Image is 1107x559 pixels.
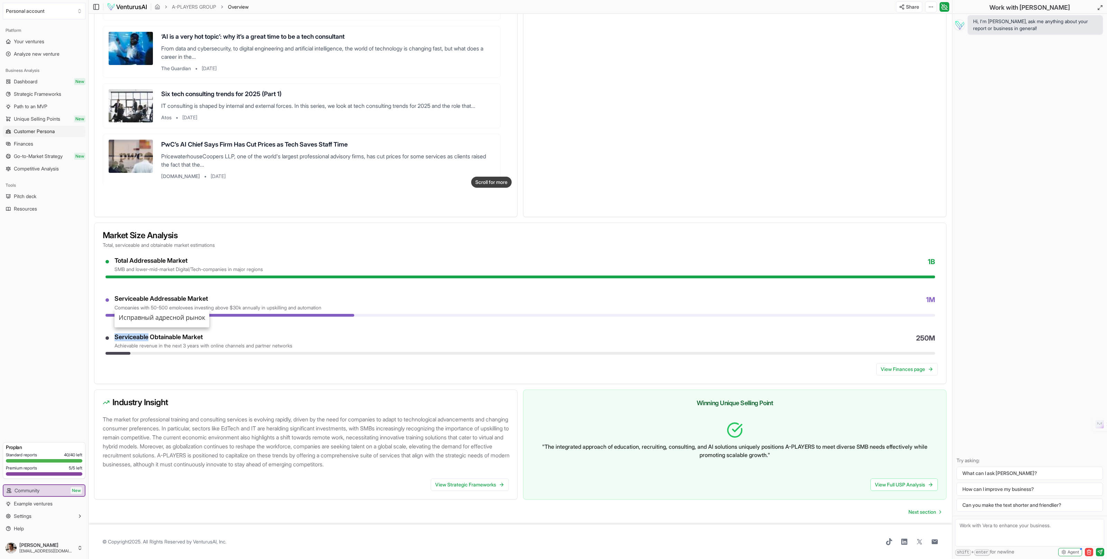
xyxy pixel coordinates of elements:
[3,511,85,522] button: Settings
[928,257,935,273] span: 1B
[14,193,36,200] span: Pitch deck
[115,266,263,273] div: SMB and lower-mid-market Digital/Tech-companies in major regions
[161,173,200,180] span: [DOMAIN_NAME]
[74,153,85,160] span: New
[115,333,292,341] div: Serviceable Obtainable Market
[3,138,85,149] a: Finances
[3,3,85,19] button: Select an organization
[103,242,938,249] p: Total, serviceable and obtainable market estimations
[1068,549,1079,555] span: Agent
[957,483,1103,496] button: How can I improve my business?
[3,126,85,137] a: Customer Persona
[161,32,495,41] h3: ‘AI is a very hot topic’: why it’s a great time to be a tech consultant
[926,295,935,311] span: 1M
[955,548,1014,556] span: + for newline
[14,153,63,160] span: Go-to-Market Strategy
[14,38,44,45] span: Your ventures
[103,26,501,78] a: ‘AI is a very hot topic’: why it’s a great time to be a tech consultantFrom data and cybersecurit...
[3,36,85,47] a: Your ventures
[14,91,61,97] span: Strategic Frameworks
[103,231,938,240] h3: Market Size Analysis
[3,65,85,76] div: Business Analysis
[957,457,1103,464] p: Try asking:
[161,89,495,99] h3: Six tech consulting trends for 2025 (Part 1)
[182,114,197,121] span: [DATE]
[3,88,85,100] a: Strategic Frameworks
[172,3,216,10] a: A-PLAYERS GROUP
[3,485,85,496] a: CommunityNew
[74,78,85,85] span: New
[115,309,209,327] div: Исправный адресной рынок
[14,78,37,85] span: Dashboard
[3,498,85,509] a: Example ventures
[896,1,922,12] button: Share
[161,65,191,72] span: The Guardian
[115,304,321,311] div: companies with 50-500 employees investing above $30k annually in upskilling and automation
[916,333,935,350] span: 250M
[3,151,85,162] a: Go-to-Market StrategyNew
[870,478,938,491] a: View Full USP Analysis
[195,65,198,72] span: •
[3,113,85,124] a: Unique Selling PointsNew
[69,465,82,471] span: 5 / 5 left
[102,538,226,545] span: © Copyright 2025 . All Rights Reserved by .
[14,140,33,147] span: Finances
[71,487,82,494] span: New
[14,128,55,135] span: Customer Persona
[903,505,946,519] a: Go to next page
[64,452,82,458] span: 40 / 40 left
[161,140,495,149] h3: PwC’s AI Chief Says Firm Has Cut Prices as Tech Saves Staff Time
[906,3,919,10] span: Share
[14,525,24,532] span: Help
[3,101,85,112] a: Path to an MVP
[202,65,217,72] span: [DATE]
[6,542,17,553] img: ACg8ocLOm3WdhIUzM-Wl15325-naQqJYpsPuAvhpLYHO4-Ab7_mEsGG0=s96-c
[193,539,225,544] a: VenturusAI, Inc
[176,114,178,121] span: •
[103,415,512,469] p: The market for professional training and consulting services is evolving rapidly, driven by the n...
[15,487,39,494] span: Community
[115,257,263,265] div: Total Addressable Market
[431,478,509,491] a: View Strategic Frameworks
[161,152,495,169] p: PricewaterhouseCoopers LLP, one of the world's largest professional advisory firms, has cut price...
[115,295,321,303] div: Serviceable Addressable Market
[3,203,85,214] a: Resources
[532,398,938,408] h3: Winning Unique Selling Point
[876,363,938,375] a: View Finances page
[115,342,292,349] div: achievable revenue in the next 3 years with online channels and partner networks
[957,467,1103,480] button: What can I ask [PERSON_NAME]?
[954,19,965,30] img: Vera
[14,115,60,122] span: Unique Selling Points
[14,500,53,507] span: Example ventures
[1058,548,1082,556] button: Agent
[204,173,207,180] span: •
[903,505,946,519] nav: pagination
[19,548,74,554] span: [EMAIL_ADDRESS][DOMAIN_NAME]
[989,3,1070,12] h2: Work with [PERSON_NAME]
[3,25,85,36] div: Platform
[3,523,85,534] a: Help
[3,540,85,556] button: [PERSON_NAME][EMAIL_ADDRESS][DOMAIN_NAME]
[103,134,501,186] a: PwC’s AI Chief Says Firm Has Cut Prices as Tech Saves Staff TimePricewaterhouseCoopers LLP, one o...
[6,465,37,471] span: Premium reports
[973,18,1097,32] span: Hi, I'm [PERSON_NAME], ask me anything about your report or business in general!
[161,114,172,121] span: Atos
[19,542,74,548] span: [PERSON_NAME]
[957,499,1103,512] button: Can you make the text shorter and friendlier?
[14,165,59,172] span: Competitive Analysis
[3,180,85,191] div: Tools
[228,3,249,10] span: Overview
[14,205,37,212] span: Resources
[6,444,82,451] h3: Pro plan
[14,513,31,520] span: Settings
[103,83,501,128] a: Six tech consulting trends for 2025 (Part 1)IT consulting is shaped by internal and external forc...
[14,103,47,110] span: Path to an MVP
[74,115,85,122] span: New
[211,173,226,180] span: [DATE]
[3,163,85,174] a: Competitive Analysis
[537,442,932,459] p: " The integrated approach of education, recruiting, consulting, and AI solutions uniquely positio...
[6,452,37,458] span: Standard reports
[161,102,495,110] p: IT consulting is shaped by internal and external forces. In this series, we look at tech consulti...
[955,549,971,556] kbd: shift
[14,50,60,57] span: Analyze new venture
